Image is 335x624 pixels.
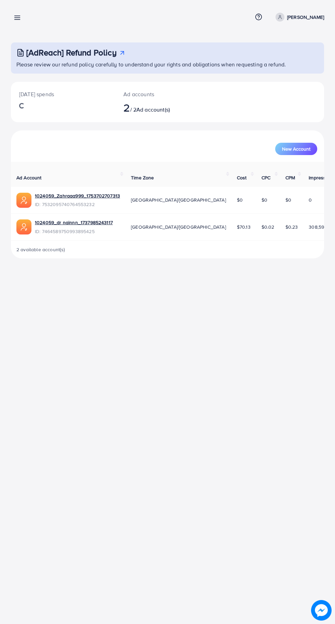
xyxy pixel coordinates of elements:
[26,48,117,58] h3: [AdReach] Refund Policy
[237,174,247,181] span: Cost
[19,90,107,98] p: [DATE] spends
[35,219,113,226] a: 1024059_dr nainnn_1737985243117
[311,600,332,621] img: image
[273,13,324,22] a: [PERSON_NAME]
[237,224,251,230] span: $70.13
[16,193,31,208] img: ic-ads-acc.e4c84228.svg
[262,196,267,203] span: $0
[123,90,185,98] p: Ad accounts
[285,224,298,230] span: $0.23
[309,196,312,203] span: 0
[237,196,243,203] span: $0
[136,106,170,113] span: Ad account(s)
[285,196,291,203] span: $0
[287,13,324,21] p: [PERSON_NAME]
[131,224,226,230] span: [GEOGRAPHIC_DATA]/[GEOGRAPHIC_DATA]
[16,246,65,253] span: 2 available account(s)
[262,224,274,230] span: $0.02
[131,174,154,181] span: Time Zone
[123,101,185,114] h2: / 2
[275,143,317,155] button: New Account
[16,219,31,234] img: ic-ads-acc.e4c84228.svg
[262,174,270,181] span: CPC
[123,100,130,115] span: 2
[16,60,320,68] p: Please review our refund policy carefully to understand your rights and obligations when requesti...
[35,192,120,199] a: 1024059_Zahraaa999_1753702707313
[35,228,113,235] span: ID: 7464589750993895425
[131,196,226,203] span: [GEOGRAPHIC_DATA]/[GEOGRAPHIC_DATA]
[285,174,295,181] span: CPM
[309,224,327,230] span: 308,592
[35,201,120,208] span: ID: 7532095740764553232
[16,174,42,181] span: Ad Account
[309,174,333,181] span: Impression
[282,147,310,151] span: New Account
